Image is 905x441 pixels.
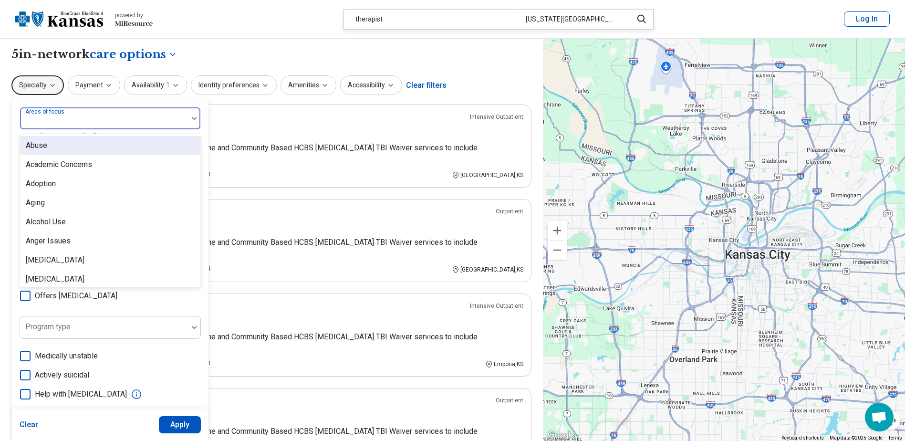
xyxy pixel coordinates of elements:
div: Clear filters [406,74,447,97]
p: We provide outpatient addictions treatment, Home and Community Based HCBS [MEDICAL_DATA] TBI Waiv... [48,142,523,165]
button: Availability1 [124,75,187,95]
div: Alcohol Use [26,216,66,228]
button: Log In [844,11,890,27]
div: Aging [26,197,45,209]
span: Actively suicidal [35,369,89,381]
button: Specialty [11,75,64,95]
span: Map data ©2025 Google [830,435,883,441]
button: Zoom out [548,241,567,260]
div: Emporia , KS [485,360,523,368]
button: Care options [90,46,177,63]
p: We provide outpatient addictions treatment, Home and Community Based HCBS [MEDICAL_DATA] TBI Waiv... [48,331,523,354]
div: [MEDICAL_DATA] [26,254,84,266]
p: Intensive Outpatient [470,113,523,121]
div: [GEOGRAPHIC_DATA] , KS [452,171,523,179]
button: Accessibility [340,75,402,95]
p: Outpatient [496,207,523,216]
div: Anger Issues [26,235,71,247]
span: care options [90,46,166,63]
button: Amenities [281,75,336,95]
button: Clear [20,416,39,433]
button: Identity preferences [191,75,277,95]
button: Payment [68,75,120,95]
span: Help with [MEDICAL_DATA] [35,388,127,400]
button: Apply [159,416,201,433]
div: Open chat [865,403,894,431]
span: 1 [166,80,170,90]
span: Medically unstable [35,350,98,362]
a: Blue Cross Blue Shield Kansaspowered by [15,8,153,31]
img: Blue Cross Blue Shield Kansas [15,8,103,31]
div: Adoption [26,178,56,189]
label: Program type [25,322,71,331]
div: Abuse [26,140,47,151]
div: Academic Concerns [26,159,92,170]
a: Terms (opens in new tab) [888,435,902,441]
div: [GEOGRAPHIC_DATA] , KS [452,265,523,274]
span: Anxiety, [MEDICAL_DATA], Self-Esteem, etc. [20,133,127,139]
p: We provide outpatient addictions treatment, Home and Community Based HCBS [MEDICAL_DATA] TBI Waiv... [48,237,523,260]
p: Intensive Outpatient [470,302,523,310]
h1: 5 in-network [11,46,177,63]
button: Zoom in [548,221,567,240]
label: Areas of focus [25,108,66,115]
div: powered by [115,11,153,20]
span: Offers [MEDICAL_DATA] [35,290,117,302]
div: therapist [344,10,514,29]
div: [US_STATE][GEOGRAPHIC_DATA], [GEOGRAPHIC_DATA] [514,10,627,29]
p: Outpatient [496,396,523,405]
div: [MEDICAL_DATA] [26,273,84,285]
